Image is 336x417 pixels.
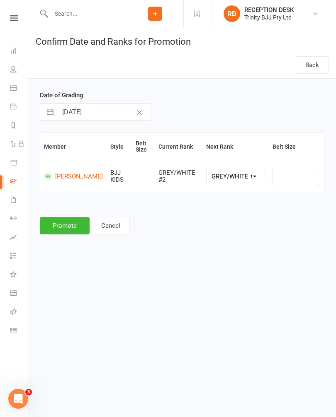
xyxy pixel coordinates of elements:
[44,172,103,180] a: [PERSON_NAME]
[10,229,29,247] a: Assessments
[132,133,155,161] th: Belt Size
[132,104,147,120] button: Clear Date
[202,133,269,161] th: Next Rank
[40,90,83,100] label: Date of Grading
[40,133,107,161] th: Member
[10,42,29,61] a: Dashboard
[10,117,29,135] a: Reports
[10,154,29,173] a: Product Sales
[10,322,29,340] a: Class kiosk mode
[107,133,132,161] th: Style
[10,266,29,284] a: What's New
[92,217,130,234] button: Cancel
[269,133,324,161] th: Belt Size
[28,27,336,52] h1: Confirm Date and Ranks for Promotion
[224,5,240,22] div: RD
[8,389,28,409] iframe: Intercom live chat
[49,8,127,19] input: Search...
[10,61,29,80] a: People
[25,389,32,395] span: 3
[110,169,124,183] span: BJJ KIDS
[10,284,29,303] a: General attendance kiosk mode
[10,80,29,98] a: Calendar
[244,14,294,21] div: Trinity BJJ Pty Ltd
[244,6,294,14] div: RECEPTION DESK
[10,98,29,117] a: Payments
[40,217,90,234] button: Promote
[296,56,329,74] button: Back
[155,133,202,161] th: Current Rank
[10,303,29,322] a: Roll call kiosk mode
[158,169,195,183] span: GREY/WHITE #2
